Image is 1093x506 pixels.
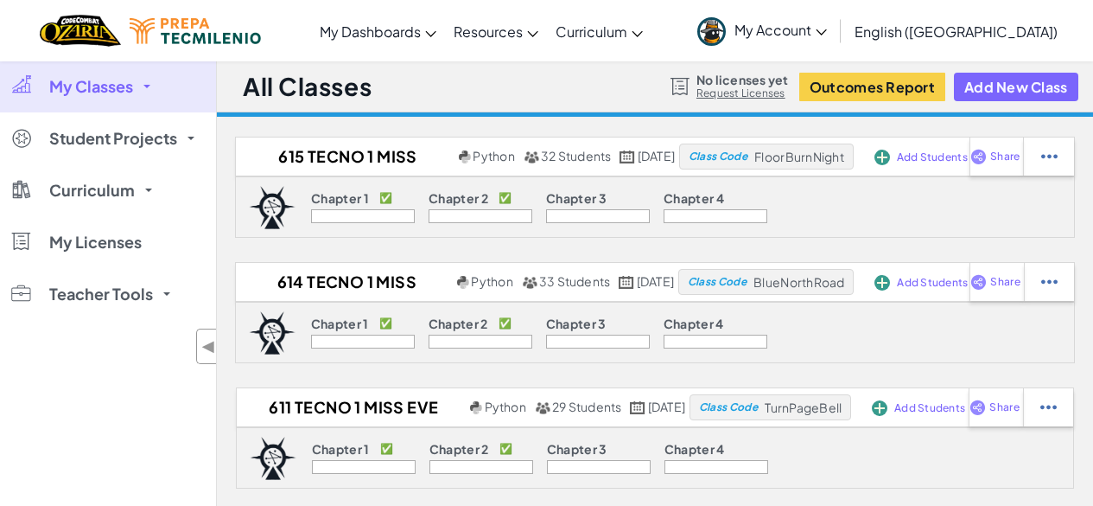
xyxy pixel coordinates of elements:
[49,183,135,198] span: Curriculum
[49,131,177,146] span: Student Projects
[969,400,986,415] img: IconShare_Purple.svg
[250,437,296,480] img: logo
[689,3,836,58] a: My Account
[539,273,611,289] span: 33 Students
[552,399,622,414] span: 29 Students
[765,400,842,415] span: TurnPageBell
[522,276,537,289] img: MultipleUsers.png
[380,442,393,456] p: ✅
[874,150,890,165] img: IconAddStudents.svg
[664,317,724,330] p: Chapter 4
[989,402,1019,413] span: Share
[689,151,747,162] span: Class Code
[320,22,421,41] span: My Dashboards
[249,186,295,229] img: logo
[312,442,370,456] p: Chapter 1
[872,400,887,416] img: IconAddStudents.svg
[457,276,470,289] img: python.png
[897,278,968,288] span: Add Students
[1041,274,1058,290] img: IconStudentEllipsis.svg
[379,191,392,205] p: ✅
[846,8,1066,54] a: English ([GEOGRAPHIC_DATA])
[470,401,483,414] img: python.png
[236,269,678,295] a: 614 Tecno 1 Miss Eve 2025 Python 33 Students [DATE]
[499,442,512,456] p: ✅
[734,21,827,39] span: My Account
[243,70,372,103] h1: All Classes
[236,144,454,170] h2: 615 Tecno 1 Miss Eve 2025
[454,22,523,41] span: Resources
[541,148,612,163] span: 32 Students
[630,401,645,414] img: calendar.svg
[459,151,472,163] img: python.png
[236,269,453,295] h2: 614 Tecno 1 Miss Eve 2025
[40,13,120,48] a: Ozaria by CodeCombat logo
[664,191,724,205] p: Chapter 4
[49,234,142,250] span: My Licenses
[236,144,679,170] a: 615 Tecno 1 Miss Eve 2025 Python 32 Students [DATE]
[445,8,547,54] a: Resources
[547,442,607,456] p: Chapter 3
[874,275,890,291] img: IconAddStudents.svg
[970,149,987,164] img: IconShare_Purple.svg
[485,399,526,414] span: Python
[638,148,675,163] span: [DATE]
[1040,400,1057,415] img: IconStudentEllipsis.svg
[237,394,689,420] a: 611 Tecno 1 Miss Eve 2025 Python 29 Students [DATE]
[696,86,788,100] a: Request Licenses
[249,311,295,355] img: logo
[699,402,758,413] span: Class Code
[49,286,153,302] span: Teacher Tools
[954,73,1078,101] button: Add New Class
[799,73,945,101] button: Outcomes Report
[855,22,1058,41] span: English ([GEOGRAPHIC_DATA])
[688,277,747,287] span: Class Code
[664,442,725,456] p: Chapter 4
[524,151,539,163] img: MultipleUsers.png
[970,274,987,290] img: IconShare_Purple.svg
[201,334,216,359] span: ◀
[648,399,685,414] span: [DATE]
[535,401,550,414] img: MultipleUsers.png
[897,152,968,163] span: Add Students
[546,317,607,330] p: Chapter 3
[379,317,392,330] p: ✅
[311,8,445,54] a: My Dashboards
[499,317,512,330] p: ✅
[499,191,512,205] p: ✅
[753,274,844,290] span: BlueNorthRoad
[471,273,512,289] span: Python
[237,394,466,420] h2: 611 Tecno 1 Miss Eve 2025
[429,442,489,456] p: Chapter 2
[637,273,674,289] span: [DATE]
[311,317,369,330] p: Chapter 1
[429,191,488,205] p: Chapter 2
[546,191,607,205] p: Chapter 3
[754,149,844,164] span: FloorBurnNight
[990,151,1020,162] span: Share
[473,148,514,163] span: Python
[547,8,651,54] a: Curriculum
[697,17,726,46] img: avatar
[1041,149,1058,164] img: IconStudentEllipsis.svg
[620,151,635,163] img: calendar.svg
[49,79,133,94] span: My Classes
[429,317,488,330] p: Chapter 2
[40,13,120,48] img: Home
[894,403,965,413] span: Add Students
[130,18,261,44] img: Tecmilenio logo
[556,22,627,41] span: Curriculum
[696,73,788,86] span: No licenses yet
[619,276,634,289] img: calendar.svg
[990,277,1020,287] span: Share
[311,191,369,205] p: Chapter 1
